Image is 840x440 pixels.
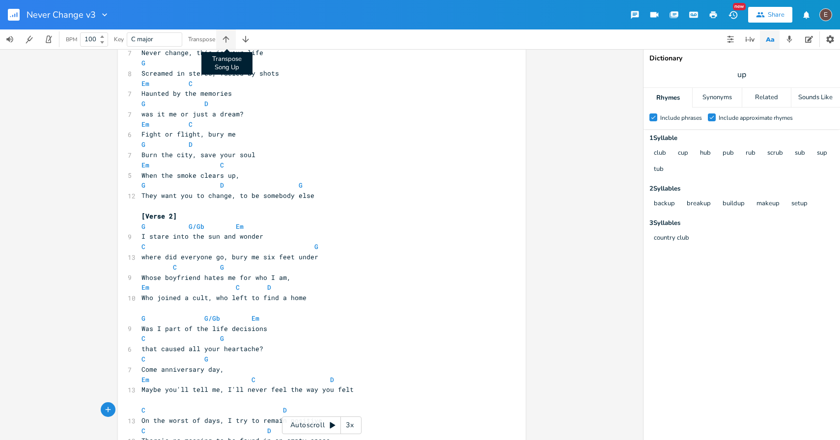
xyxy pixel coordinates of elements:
span: D [283,406,287,414]
span: that caused all your heartache? [141,344,263,353]
span: They want you to change, to be somebody else [141,191,314,200]
span: Never change, this is your life [141,48,263,57]
span: Fight or flight, bury me [141,130,236,138]
span: Em [141,283,149,292]
span: G [314,242,318,251]
span: Em [141,161,149,169]
span: G [220,263,224,272]
span: Come anniversary day, [141,365,224,374]
span: [Verse 2] [141,212,177,220]
span: D [220,181,224,190]
div: 1 Syllable [649,135,834,141]
div: Include approximate rhymes [719,115,793,121]
button: makeup [756,200,780,208]
div: Synonyms [693,88,741,108]
span: C [189,120,193,129]
span: C [252,375,255,384]
span: C [141,426,145,435]
div: Key [114,36,124,42]
button: tub [654,165,664,174]
button: buildup [723,200,745,208]
span: G [141,314,145,323]
span: On the worst of days, I try to remain positive [141,416,322,425]
span: C [141,406,145,414]
span: G [141,99,145,108]
span: where did everyone go, bury me six feet under [141,252,318,261]
span: was it me or just a dream? [141,110,244,118]
span: C [141,242,145,251]
button: setup [791,200,808,208]
span: Em [141,120,149,129]
div: Rhymes [644,88,692,108]
span: Never Change v3 [27,10,96,19]
div: Dictionary [649,55,834,62]
div: Related [742,88,791,108]
span: C [141,355,145,363]
div: New [733,3,746,10]
span: G [141,140,145,149]
div: Share [768,10,784,19]
span: C [141,334,145,343]
span: Maybe you'll tell me, I'll never feel the way you felt [141,385,354,394]
span: Burn the city, save your soul [141,150,255,159]
span: C [220,161,224,169]
button: scrub [767,149,783,158]
span: Who joined a cult, who left to find a home [141,293,307,302]
span: D [330,375,334,384]
span: D [267,426,271,435]
span: I stare into the sun and wonder [141,232,263,241]
div: 3x [341,416,359,434]
button: Share [748,7,792,23]
div: BPM [66,37,77,42]
span: Em [236,222,244,231]
span: C [173,263,177,272]
span: G [220,334,224,343]
div: Transpose [188,36,215,42]
span: Whose boyfriend hates me for who I am, [141,273,291,282]
button: club [654,149,666,158]
button: cup [678,149,688,158]
span: Screamed in stereo, fueled by shots [141,69,279,78]
span: Em [141,375,149,384]
span: D [267,283,271,292]
span: up [737,69,746,81]
button: backup [654,200,675,208]
span: D [204,58,208,67]
div: Autoscroll [282,416,362,434]
span: G [141,222,145,231]
span: C [189,79,193,88]
button: pub [723,149,734,158]
button: E [819,3,832,26]
span: G/Gb [204,314,220,323]
span: G/Gb [189,222,204,231]
div: Sounds Like [791,88,840,108]
button: country club [654,234,689,243]
span: G [141,58,145,67]
span: G [204,355,208,363]
span: C [236,283,240,292]
button: sub [795,149,805,158]
span: G [299,181,303,190]
span: D [204,99,208,108]
button: Transpose Song Up [216,29,236,49]
button: rub [746,149,756,158]
div: edward [819,8,832,21]
div: 2 Syllable s [649,186,834,192]
span: Was I part of the life decisions [141,324,267,333]
span: C major [131,35,153,44]
span: Em [252,314,259,323]
button: New [723,6,743,24]
span: D [189,140,193,149]
span: Haunted by the memories [141,89,232,98]
button: sup [817,149,827,158]
span: When the smoke clears up, [141,171,240,180]
button: hub [700,149,711,158]
span: Em [141,79,149,88]
button: breakup [687,200,711,208]
div: Include phrases [660,115,702,121]
div: 3 Syllable s [649,220,834,226]
span: G [141,181,145,190]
